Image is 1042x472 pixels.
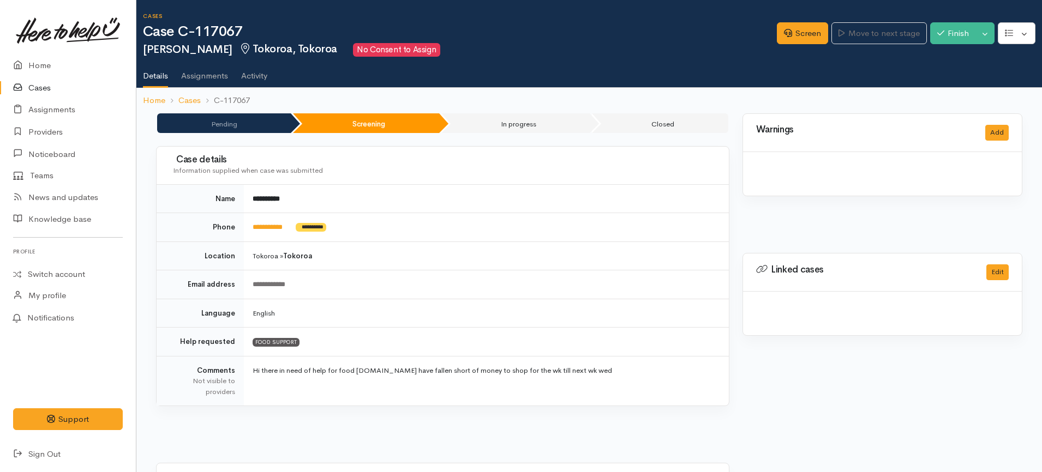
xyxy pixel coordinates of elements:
button: Add [985,125,1009,141]
b: Tokoroa [283,251,312,261]
button: Edit [986,264,1009,280]
td: Language [157,299,244,328]
td: Hi there in need of help for food [DOMAIN_NAME] have fallen short of money to shop for the wk til... [244,356,729,406]
button: Finish [930,22,976,45]
h3: Linked cases [756,264,973,275]
nav: breadcrumb [136,88,1042,113]
li: In progress [441,113,590,133]
h6: Cases [143,13,777,19]
h6: Profile [13,244,123,259]
a: Screen [777,22,828,45]
li: C-117067 [201,94,250,107]
div: Not visible to providers [170,376,235,397]
td: Comments [157,356,244,406]
a: Cases [178,94,201,107]
a: Home [143,94,165,107]
a: Assignments [181,57,228,87]
span: No Consent to Assign [353,43,440,57]
h3: Warnings [756,125,972,135]
h1: Case C-117067 [143,24,777,40]
span: Tokoroa, Tokoroa [239,42,337,56]
td: Name [157,185,244,213]
td: Email address [157,270,244,299]
li: Screening [293,113,439,133]
td: Help requested [157,328,244,356]
div: Information supplied when case was submitted [173,165,716,176]
h3: Case details [173,155,716,165]
a: Details [143,57,168,88]
td: Location [157,241,244,270]
li: Pending [157,113,291,133]
h2: [PERSON_NAME] [143,43,777,57]
td: English [244,299,729,328]
a: Activity [241,57,267,87]
button: Support [13,408,123,431]
span: Tokoroa » [253,251,312,261]
a: Move to next stage [831,22,926,45]
span: FOOD SUPPORT [253,338,300,347]
td: Phone [157,213,244,242]
li: Closed [592,113,728,133]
